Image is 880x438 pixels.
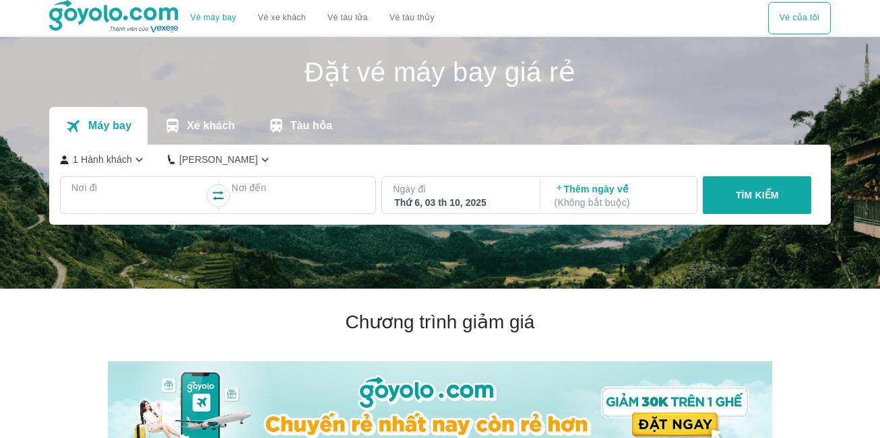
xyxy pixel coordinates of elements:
h1: Đặt vé máy bay giá rẻ [49,59,831,85]
button: TÌM KIẾM [703,176,811,214]
p: TÌM KIẾM [736,188,779,202]
div: transportation tabs [49,107,348,145]
h2: Chương trình giảm giá [108,310,772,334]
button: Vé tàu thủy [379,2,445,34]
button: 1 Hành khách [60,153,146,167]
p: Tàu hỏa [290,119,333,133]
p: Xe khách [187,119,234,133]
div: choose transportation mode [180,2,445,34]
div: choose transportation mode [768,2,831,34]
p: Máy bay [88,119,131,133]
button: Vé của tôi [768,2,831,34]
p: Nơi đi [71,181,205,194]
p: Thêm ngày về [555,182,685,209]
div: Thứ 6, 03 th 10, 2025 [394,196,525,209]
a: Vé tàu lửa [317,2,379,34]
p: Ngày đi [393,182,526,196]
p: 1 Hành khách [73,153,132,166]
p: [PERSON_NAME] [179,153,258,166]
p: ( Không bắt buộc ) [555,196,685,209]
button: [PERSON_NAME] [168,153,272,167]
p: Nơi đến [231,181,365,194]
a: Vé máy bay [191,13,237,23]
a: Vé xe khách [258,13,306,23]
